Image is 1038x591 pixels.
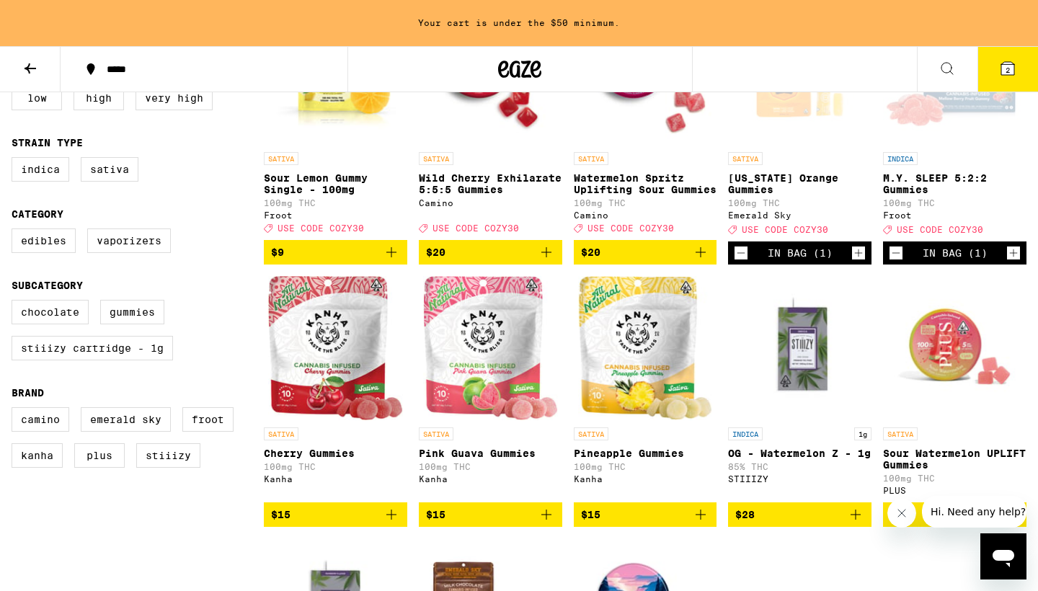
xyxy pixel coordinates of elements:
p: Wild Cherry Exhilarate 5:5:5 Gummies [419,172,562,195]
a: Open page for Cherry Gummies from Kanha [264,276,407,502]
span: $20 [581,246,600,258]
label: Froot [182,407,234,432]
label: Vaporizers [87,228,171,253]
a: Open page for Pineapple Gummies from Kanha [574,276,717,502]
p: Pineapple Gummies [574,448,717,459]
iframe: Button to launch messaging window [980,533,1026,579]
legend: Subcategory [12,280,83,291]
button: Add to bag [728,502,871,527]
button: Add to bag [419,502,562,527]
div: Camino [419,198,562,208]
p: SATIVA [574,427,608,440]
p: 85% THC [728,462,871,471]
button: Add to bag [574,240,717,265]
p: 100mg THC [419,462,562,471]
label: Kanha [12,443,63,468]
button: Add to bag [264,240,407,265]
button: Increment [1006,246,1021,260]
p: 100mg THC [574,198,717,208]
p: 100mg THC [728,198,871,208]
a: Open page for M.Y. SLEEP 5:2:2 Gummies from Froot [883,1,1026,241]
img: Kanha - Pink Guava Gummies [423,276,558,420]
a: Open page for Sour Watermelon UPLIFT Gummies from PLUS [883,276,1026,502]
p: SATIVA [264,152,298,165]
span: $15 [426,509,445,520]
div: Camino [574,210,717,220]
p: 100mg THC [883,474,1026,483]
a: Open page for OG - Watermelon Z - 1g from STIIIZY [728,276,871,502]
button: Add to bag [574,502,717,527]
p: Pink Guava Gummies [419,448,562,459]
label: Low [12,86,62,110]
label: PLUS [74,443,125,468]
label: Edibles [12,228,76,253]
div: Kanha [574,474,717,484]
span: USE CODE COZY30 [587,223,674,233]
label: Indica [12,157,69,182]
label: Emerald Sky [81,407,171,432]
button: Decrement [889,246,903,260]
label: Chocolate [12,300,89,324]
p: SATIVA [574,152,608,165]
img: PLUS - Sour Watermelon UPLIFT Gummies [883,276,1026,420]
div: In Bag (1) [768,247,833,259]
label: STIIIZY [136,443,200,468]
span: USE CODE COZY30 [278,223,364,233]
span: $20 [426,246,445,258]
img: Kanha - Pineapple Gummies [578,276,713,420]
p: INDICA [728,427,763,440]
label: Gummies [100,300,164,324]
p: SATIVA [419,427,453,440]
span: $28 [735,509,755,520]
button: Increment [851,246,866,260]
div: Emerald Sky [728,210,871,220]
legend: Strain Type [12,137,83,148]
div: In Bag (1) [923,247,988,259]
p: Watermelon Spritz Uplifting Sour Gummies [574,172,717,195]
p: Sour Watermelon UPLIFT Gummies [883,448,1026,471]
p: 100mg THC [264,198,407,208]
p: Sour Lemon Gummy Single - 100mg [264,172,407,195]
p: M.Y. SLEEP 5:2:2 Gummies [883,172,1026,195]
div: Froot [264,210,407,220]
button: 2 [977,47,1038,92]
span: USE CODE COZY30 [897,225,983,234]
p: SATIVA [264,427,298,440]
div: Kanha [264,474,407,484]
img: Kanha - Cherry Gummies [268,276,403,420]
label: STIIIZY Cartridge - 1g [12,336,173,360]
span: USE CODE COZY30 [432,223,519,233]
p: SATIVA [728,152,763,165]
p: Cherry Gummies [264,448,407,459]
p: 100mg THC [264,462,407,471]
label: Camino [12,407,69,432]
p: SATIVA [883,427,918,440]
div: Froot [883,210,1026,220]
p: INDICA [883,152,918,165]
img: STIIIZY - OG - Watermelon Z - 1g [728,276,871,420]
button: Add to bag [264,502,407,527]
p: 1g [854,427,871,440]
legend: Category [12,208,63,220]
legend: Brand [12,387,44,399]
a: Open page for Watermelon Spritz Uplifting Sour Gummies from Camino [574,1,717,240]
iframe: Message from company [922,496,1026,528]
div: Kanha [419,474,562,484]
a: Open page for Sour Lemon Gummy Single - 100mg from Froot [264,1,407,240]
div: PLUS [883,486,1026,495]
label: Very High [136,86,213,110]
p: 100mg THC [883,198,1026,208]
a: Open page for California Orange Gummies from Emerald Sky [728,1,871,241]
span: USE CODE COZY30 [742,225,828,234]
button: Add to bag [419,240,562,265]
p: 100mg THC [574,462,717,471]
label: High [74,86,124,110]
p: [US_STATE] Orange Gummies [728,172,871,195]
span: $9 [271,246,284,258]
button: Add to bag [883,502,1026,527]
button: Decrement [734,246,748,260]
span: $15 [581,509,600,520]
iframe: Close message [887,499,916,528]
p: OG - Watermelon Z - 1g [728,448,871,459]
